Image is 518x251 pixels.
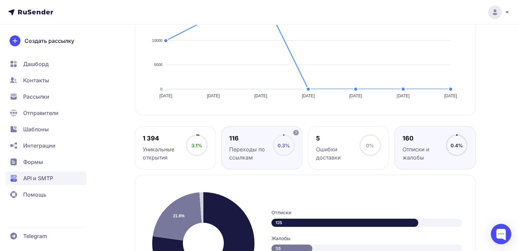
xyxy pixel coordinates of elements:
[25,37,74,45] span: Создать рассылку
[23,158,43,166] span: Формы
[366,143,374,148] span: 0%
[143,134,186,143] div: 1 394
[152,38,162,43] tspan: 10000
[316,134,359,143] div: 5
[23,93,49,101] span: Рассылки
[403,145,446,162] div: Отписки и жалобы
[271,209,462,216] div: Отписки
[229,134,272,143] div: 116
[302,94,315,98] tspan: [DATE]
[271,235,462,242] div: Жалобы
[254,94,267,98] tspan: [DATE]
[5,229,87,243] a: Telegram
[451,143,463,148] span: 0.4%
[278,143,290,148] span: 0.3%
[154,63,162,67] tspan: 5000
[229,145,272,162] div: Переходы по ссылкам
[143,145,186,162] div: Уникальные открытия
[23,174,53,182] span: API и SMTP
[23,60,49,68] span: Дашборд
[444,94,457,98] tspan: [DATE]
[349,94,362,98] tspan: [DATE]
[23,76,49,84] span: Контакты
[159,94,172,98] tspan: [DATE]
[403,134,446,143] div: 160
[191,143,202,148] span: 3.1%
[23,109,59,117] span: Отправители
[271,219,419,227] div: 125
[23,125,49,133] span: Шаблоны
[396,94,409,98] tspan: [DATE]
[316,145,359,162] div: Ошибки доставки
[23,141,56,150] span: Интеграции
[207,94,220,98] tspan: [DATE]
[23,232,47,240] span: Telegram
[23,190,46,199] span: Помощь
[160,87,162,91] tspan: 0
